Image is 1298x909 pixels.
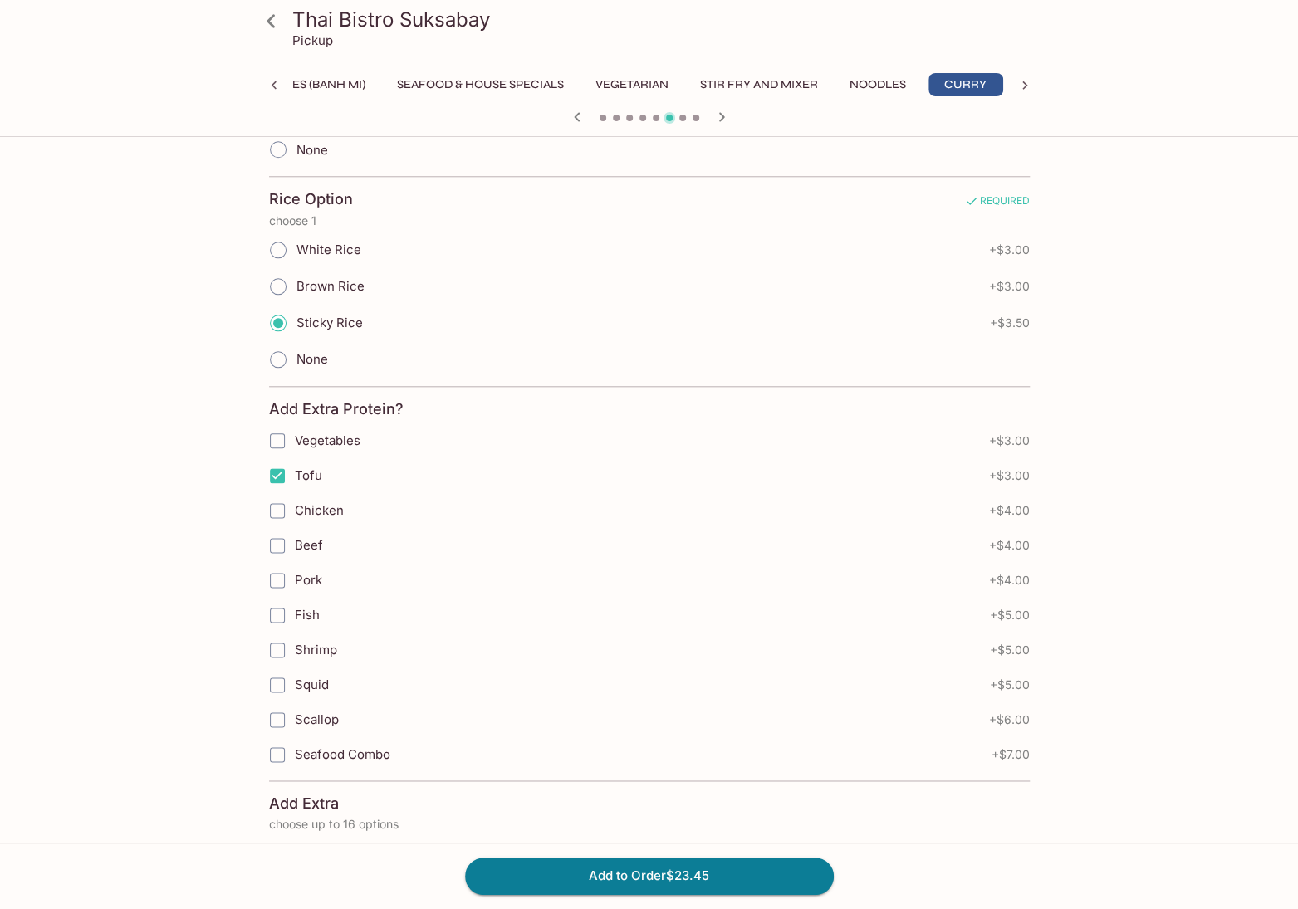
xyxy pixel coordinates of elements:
span: Sticky Rice [296,315,363,330]
span: + $4.00 [989,539,1030,552]
span: Shrimp [295,642,337,657]
button: Vegetarian [586,73,678,96]
button: Noodles [840,73,915,96]
span: None [296,142,328,158]
span: REQUIRED [965,194,1030,213]
button: Stir Fry and Mixer [691,73,827,96]
span: Pork [295,572,322,588]
p: Pickup [292,32,333,48]
span: + $4.00 [989,504,1030,517]
span: + $3.00 [989,434,1030,447]
h4: Add Extra [269,794,339,813]
button: Add to Order$23.45 [465,858,834,894]
span: + $5.00 [990,608,1030,622]
span: White Rice [296,242,361,257]
span: + $7.00 [992,748,1030,761]
h4: Rice Option [269,190,353,208]
span: + $5.00 [990,643,1030,657]
span: Seafood Combo [295,746,390,762]
span: Scallop [295,711,339,727]
span: + $3.00 [989,243,1030,257]
span: None [296,351,328,367]
span: Squid [295,677,329,692]
span: + $5.00 [990,678,1030,692]
span: + $3.00 [989,280,1030,293]
h3: Thai Bistro Suksabay [292,7,1035,32]
span: + $4.00 [989,574,1030,587]
span: + $3.50 [990,316,1030,330]
span: Vegetables [295,433,360,448]
h4: Add Extra Protein? [269,400,404,418]
p: choose 1 [269,214,1030,227]
p: choose up to 16 options [269,818,1030,831]
span: + $3.00 [989,469,1030,482]
span: Chicken [295,502,344,518]
span: Brown Rice [296,278,365,294]
span: Beef [295,537,323,553]
span: + $6.00 [989,713,1030,726]
button: Seafood & House Specials [388,73,573,96]
span: Fish [295,607,320,623]
button: Sandwiches (Banh Mi) [217,73,375,96]
span: Tofu [295,467,322,483]
button: Curry [928,73,1003,96]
